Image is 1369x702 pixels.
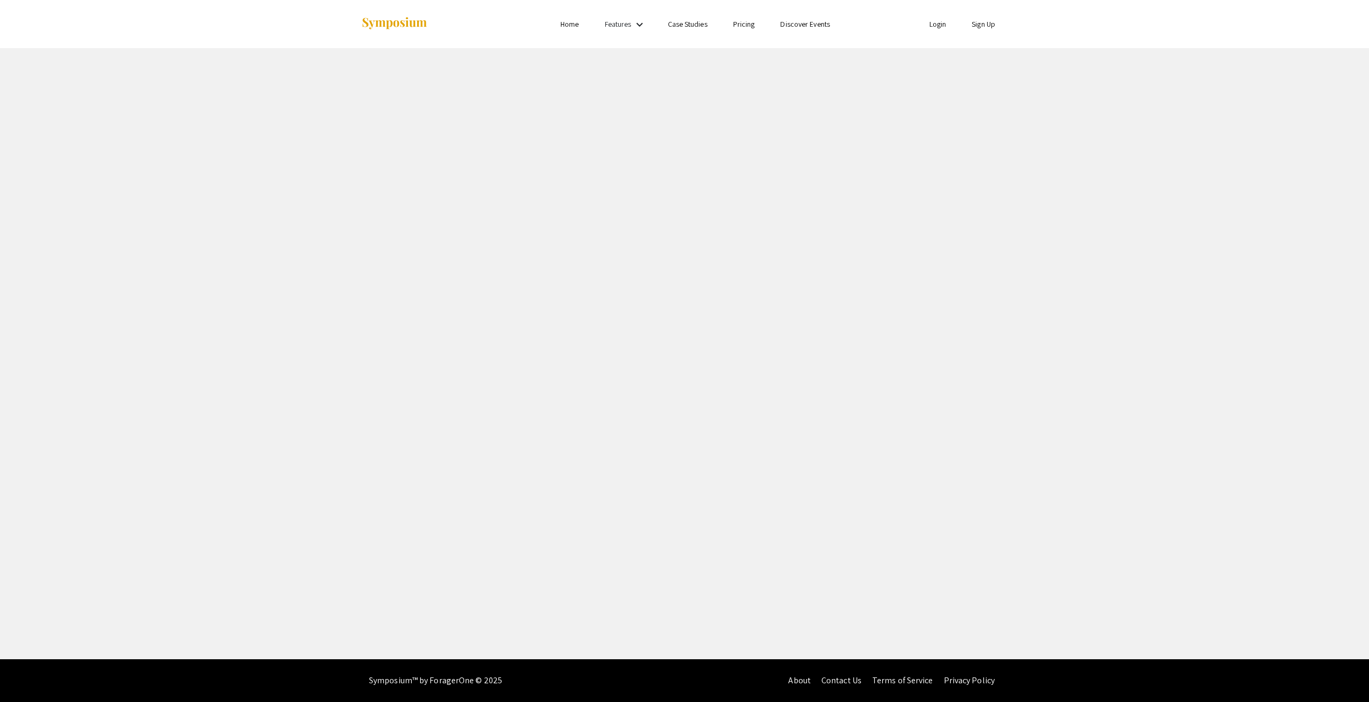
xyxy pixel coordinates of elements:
[780,19,830,29] a: Discover Events
[788,675,811,686] a: About
[929,19,947,29] a: Login
[560,19,579,29] a: Home
[369,659,502,702] div: Symposium™ by ForagerOne © 2025
[605,19,632,29] a: Features
[872,675,933,686] a: Terms of Service
[668,19,707,29] a: Case Studies
[821,675,862,686] a: Contact Us
[972,19,995,29] a: Sign Up
[944,675,995,686] a: Privacy Policy
[361,17,428,31] img: Symposium by ForagerOne
[633,18,646,31] mat-icon: Expand Features list
[733,19,755,29] a: Pricing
